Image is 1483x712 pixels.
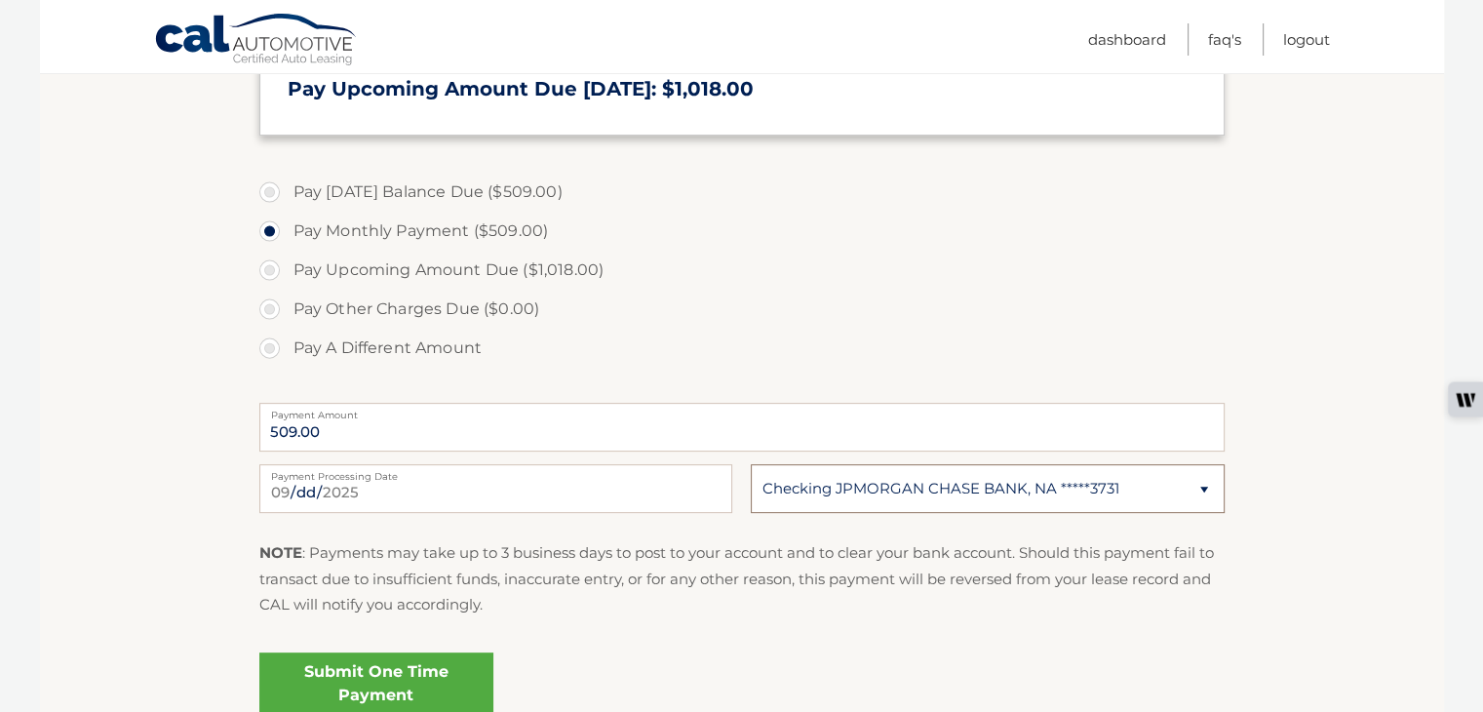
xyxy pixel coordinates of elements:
label: Pay Monthly Payment ($509.00) [259,212,1225,251]
strong: NOTE [259,543,302,562]
a: FAQ's [1208,23,1241,56]
label: Pay Upcoming Amount Due ($1,018.00) [259,251,1225,290]
a: Logout [1283,23,1330,56]
label: Pay [DATE] Balance Due ($509.00) [259,173,1225,212]
input: Payment Amount [259,403,1225,452]
h3: Pay Upcoming Amount Due [DATE]: $1,018.00 [288,77,1196,101]
a: Dashboard [1088,23,1166,56]
label: Payment Processing Date [259,464,732,480]
input: Payment Date [259,464,732,513]
label: Payment Amount [259,403,1225,418]
label: Pay Other Charges Due ($0.00) [259,290,1225,329]
label: Pay A Different Amount [259,329,1225,368]
p: : Payments may take up to 3 business days to post to your account and to clear your bank account.... [259,540,1225,617]
a: Cal Automotive [154,13,359,69]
